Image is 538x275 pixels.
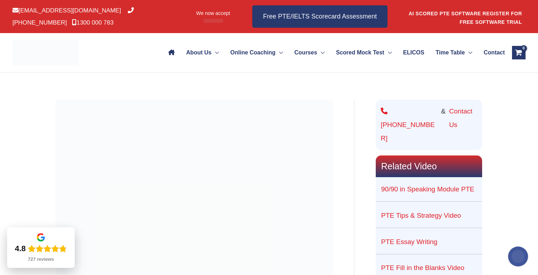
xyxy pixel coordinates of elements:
span: Menu Toggle [275,40,283,65]
aside: Header Widget 1 [408,5,526,28]
span: Menu Toggle [384,40,392,65]
h2: Related Video [376,155,482,177]
a: PTE Tips & Strategy Video [381,212,461,219]
span: Time Table [436,40,465,65]
a: Contact [478,40,505,65]
span: Menu Toggle [317,40,325,65]
a: About UsMenu Toggle [180,40,225,65]
a: CoursesMenu Toggle [289,40,330,65]
div: 727 reviews [28,257,54,262]
span: Scored Mock Test [336,40,384,65]
a: PTE Essay Writing [381,238,437,245]
a: Free PTE/IELTS Scorecard Assessment [252,5,387,28]
a: [PHONE_NUMBER] [12,7,134,26]
div: & [381,105,477,145]
a: Time TableMenu Toggle [430,40,478,65]
div: 4.8 [15,244,26,254]
span: Courses [294,40,317,65]
span: About Us [186,40,211,65]
a: AI SCORED PTE SOFTWARE REGISTER FOR FREE SOFTWARE TRIAL [408,11,522,25]
img: svg+xml;base64,PHN2ZyB4bWxucz0iaHR0cDovL3d3dy53My5vcmcvMjAwMC9zdmciIHdpZHRoPSIyMDAiIGhlaWdodD0iMj... [508,247,528,266]
span: Menu Toggle [211,40,219,65]
span: Online Coaching [230,40,275,65]
span: Menu Toggle [465,40,472,65]
a: [PHONE_NUMBER] [381,105,437,145]
div: Rating: 4.8 out of 5 [15,244,67,254]
img: cropped-ew-logo [12,40,78,65]
span: Contact [484,40,505,65]
a: Scored Mock TestMenu Toggle [330,40,397,65]
img: Afterpay-Logo [204,19,223,23]
a: Online CoachingMenu Toggle [225,40,289,65]
span: ELICOS [403,40,424,65]
a: 1300 000 783 [72,19,114,26]
a: View Shopping Cart, empty [512,46,526,59]
a: [EMAIL_ADDRESS][DOMAIN_NAME] [12,7,121,14]
span: We now accept [196,10,230,17]
a: Contact Us [449,105,477,145]
a: 90/90 in Speaking Module PTE [381,185,474,193]
a: PTE Fill in the Blanks Video [381,264,464,271]
nav: Site Navigation: Main Menu [163,40,505,65]
a: ELICOS [397,40,430,65]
